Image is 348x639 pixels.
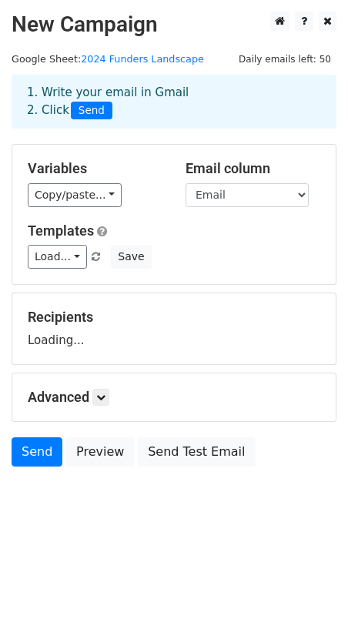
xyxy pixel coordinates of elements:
[233,51,336,68] span: Daily emails left: 50
[186,160,320,177] h5: Email column
[28,222,94,239] a: Templates
[12,12,336,38] h2: New Campaign
[71,102,112,120] span: Send
[66,437,134,467] a: Preview
[15,84,333,119] div: 1. Write your email in Gmail 2. Click
[111,245,151,269] button: Save
[138,437,255,467] a: Send Test Email
[28,309,320,326] h5: Recipients
[28,245,87,269] a: Load...
[81,53,204,65] a: 2024 Funders Landscape
[12,437,62,467] a: Send
[28,389,320,406] h5: Advanced
[12,53,204,65] small: Google Sheet:
[28,183,122,207] a: Copy/paste...
[28,160,162,177] h5: Variables
[233,53,336,65] a: Daily emails left: 50
[28,309,320,349] div: Loading...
